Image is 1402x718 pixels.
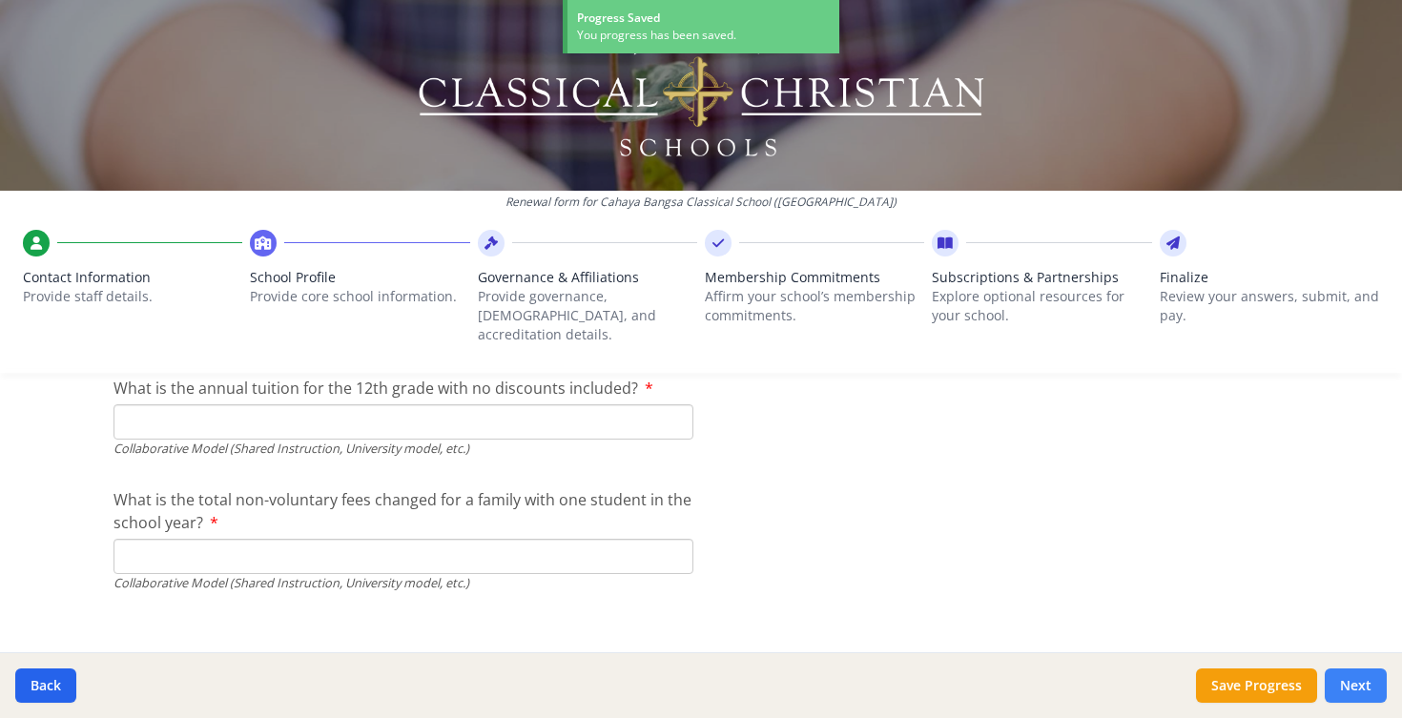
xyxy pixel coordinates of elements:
img: Logo [416,29,987,162]
div: Collaborative Model (Shared Instruction, University model, etc.) [113,440,693,458]
div: Progress Saved [577,10,830,27]
span: Subscriptions & Partnerships [932,268,1151,287]
p: Provide governance, [DEMOGRAPHIC_DATA], and accreditation details. [478,287,697,344]
button: Next [1325,668,1387,703]
span: Membership Commitments [705,268,924,287]
p: Provide staff details. [23,287,242,306]
p: Review your answers, submit, and pay. [1160,287,1379,325]
button: Back [15,668,76,703]
span: School Profile [250,268,469,287]
span: What is the annual tuition for the 12th grade with no discounts included? [113,378,638,399]
div: Collaborative Model (Shared Instruction, University model, etc.) [113,574,693,592]
p: Provide core school information. [250,287,469,306]
span: What is the total non-voluntary fees changed for a family with one student in the school year? [113,489,691,533]
p: Explore optional resources for your school. [932,287,1151,325]
span: Governance & Affiliations [478,268,697,287]
span: Contact Information [23,268,242,287]
p: Affirm your school’s membership commitments. [705,287,924,325]
button: Save Progress [1196,668,1317,703]
span: Finalize [1160,268,1379,287]
div: You progress has been saved. [577,27,830,44]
